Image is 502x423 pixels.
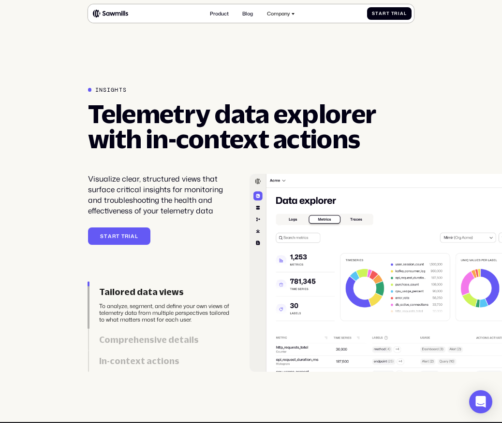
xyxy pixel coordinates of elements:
[206,7,233,20] a: Product
[238,7,257,20] a: Blog
[99,287,232,297] div: Tailored data views
[386,11,390,16] span: t
[135,233,138,239] span: l
[367,7,412,20] a: StartTrial
[372,11,375,16] span: S
[469,390,492,413] div: Open Intercom Messenger
[391,11,395,16] span: T
[88,227,151,245] a: StartTrial
[375,11,379,16] span: t
[404,11,407,16] span: l
[394,11,398,16] span: r
[99,356,232,366] div: In-context actions
[125,233,129,239] span: r
[383,11,386,16] span: r
[131,233,135,239] span: a
[99,335,232,345] div: Comprehensive details
[129,233,131,239] span: i
[88,174,232,216] div: Visualize clear, structured views that surface critical insights for monitoring and troubleshooti...
[112,233,116,239] span: r
[267,11,290,16] div: Company
[104,233,108,239] span: t
[379,11,383,16] span: a
[121,233,125,239] span: T
[95,86,127,93] div: Insights
[100,233,104,239] span: S
[88,101,389,152] h2: Telemetry data explorer with in-context actions
[108,233,112,239] span: a
[263,7,299,20] div: Company
[398,11,400,16] span: i
[116,233,120,239] span: t
[99,303,232,323] div: To analyze, segment, and define your own views of telemetry data from multiple perspectives tailo...
[400,11,404,16] span: a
